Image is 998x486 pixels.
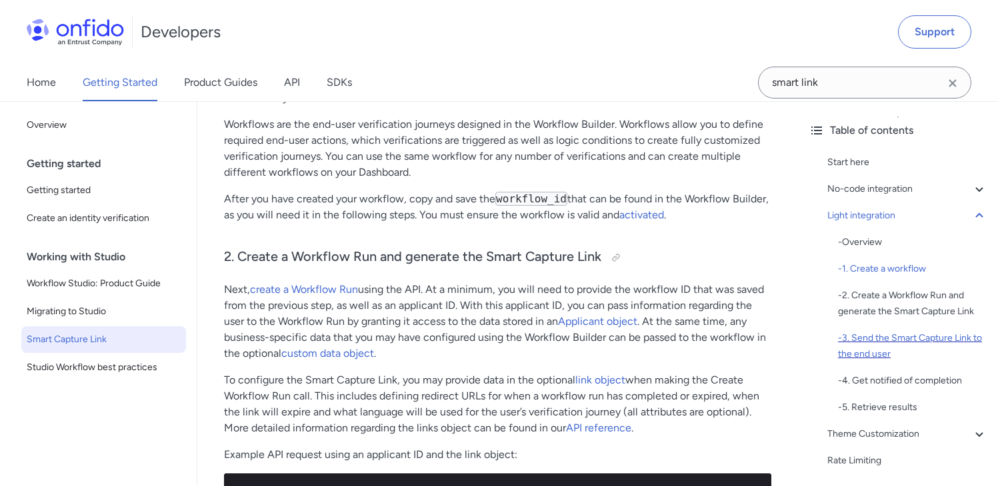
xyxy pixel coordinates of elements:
[281,347,374,360] a: custom data object
[838,261,987,277] div: - 1. Create a workflow
[27,210,181,226] span: Create an identity verification
[224,282,771,362] p: Next, using the API. At a minimum, you will need to provide the workflow ID that was saved from t...
[27,276,181,292] span: Workflow Studio: Product Guide
[27,244,191,270] div: Working with Studio
[838,330,987,362] a: -3. Send the Smart Capture Link to the end user
[838,261,987,277] a: -1. Create a workflow
[827,154,987,170] a: Start here
[575,373,625,386] a: link object
[21,205,186,232] a: Create an identity verification
[809,122,987,138] div: Table of contents
[838,399,987,415] a: -5. Retrieve results
[27,304,181,320] span: Migrating to Studio
[838,399,987,415] div: - 5. Retrieve results
[224,191,771,223] p: After you have created your workflow, copy and save the that can be found in the Workflow Builder...
[27,332,181,348] span: Smart Capture Link
[224,372,771,436] p: To configure the Smart Capture Link, you may provide data in the optional when making the Create ...
[827,208,987,224] a: Light integration
[184,64,257,101] a: Product Guides
[827,181,987,197] a: No-code integration
[838,288,987,320] div: - 2. Create a Workflow Run and generate the Smart Capture Link
[827,453,987,469] a: Rate Limiting
[838,330,987,362] div: - 3. Send the Smart Capture Link to the end user
[495,192,567,206] code: workflow_id
[945,75,961,91] svg: Clear search field button
[838,234,987,250] a: -Overview
[27,64,56,101] a: Home
[27,150,191,177] div: Getting started
[83,64,157,101] a: Getting Started
[21,354,186,381] a: Studio Workflow best practices
[27,360,181,375] span: Studio Workflow best practices
[284,64,300,101] a: API
[838,373,987,389] a: -4. Get notified of completion
[141,21,221,43] h1: Developers
[758,67,971,99] input: Onfido search input field
[898,15,971,49] a: Support
[21,270,186,297] a: Workflow Studio: Product Guide
[250,283,358,296] a: create a Workflow Run
[21,177,186,204] a: Getting started
[838,234,987,250] div: - Overview
[327,64,352,101] a: SDKs
[21,112,186,138] a: Overview
[558,315,637,328] a: Applicant object
[827,426,987,442] a: Theme Customization
[224,447,771,463] p: Example API request using an applicant ID and the link object:
[838,288,987,320] a: -2. Create a Workflow Run and generate the Smart Capture Link
[838,373,987,389] div: - 4. Get notified of completion
[21,298,186,325] a: Migrating to Studio
[21,326,186,353] a: Smart Capture Link
[224,117,771,180] p: Workflows are the end-user verification journeys designed in the Workflow Builder. Workflows allo...
[224,247,771,268] h3: 2. Create a Workflow Run and generate the Smart Capture Link
[27,117,181,133] span: Overview
[619,208,664,221] a: activated
[27,182,181,198] span: Getting started
[566,421,631,434] a: API reference
[27,19,124,45] img: Onfido Logo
